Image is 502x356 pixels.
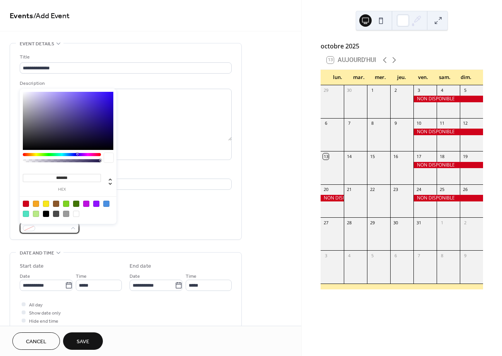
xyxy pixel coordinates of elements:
div: octobre 2025 [321,41,483,51]
div: Location [20,169,230,177]
div: 5 [369,253,375,258]
div: #9B9B9B [63,211,69,217]
div: 20 [323,187,329,193]
div: 11 [439,120,445,126]
div: 2 [393,88,398,93]
div: NON DISPONIBLE [413,129,483,135]
div: NON DISPONIBLE [413,195,483,201]
div: 6 [323,120,329,126]
div: 24 [416,187,422,193]
span: Hide end time [29,317,58,325]
div: 8 [439,253,445,258]
div: 26 [462,187,468,193]
div: lun. [327,70,348,85]
div: 27 [323,220,329,225]
div: NON DISPONIBLE [413,96,483,102]
span: All day [29,301,43,309]
div: 19 [462,153,468,159]
span: Date [20,272,30,280]
div: 2 [462,220,468,225]
div: #4A4A4A [53,211,59,217]
div: 9 [393,120,398,126]
span: Save [77,338,89,346]
span: Event details [20,40,54,48]
label: hex [23,187,101,192]
div: #4A90E2 [103,201,109,207]
span: Time [76,272,87,280]
span: Cancel [26,338,46,346]
div: 8 [369,120,375,126]
div: mar. [348,70,369,85]
div: mer. [370,70,391,85]
div: #50E3C2 [23,211,29,217]
div: 13 [323,153,329,159]
div: Title [20,53,230,61]
div: #7ED321 [63,201,69,207]
div: #417505 [73,201,79,207]
div: 1 [439,220,445,225]
div: 21 [346,187,352,193]
span: Time [186,272,196,280]
span: Show date only [29,309,61,317]
div: #F8E71C [43,201,49,207]
div: 6 [393,253,398,258]
div: 31 [416,220,422,225]
div: sam. [434,70,455,85]
div: 10 [416,120,422,126]
div: 28 [346,220,352,225]
div: #8B572A [53,201,59,207]
div: NON DISPONIBLE [413,162,483,169]
div: 17 [416,153,422,159]
div: 7 [416,253,422,258]
div: #FFFFFF [73,211,79,217]
div: End date [130,262,151,270]
div: 12 [462,120,468,126]
div: #BD10E0 [83,201,89,207]
span: / Add Event [33,9,70,24]
div: 25 [439,187,445,193]
span: Date [130,272,140,280]
div: #000000 [43,211,49,217]
div: dim. [456,70,477,85]
div: #B8E986 [33,211,39,217]
div: 15 [369,153,375,159]
div: NON DISPONIBLE [321,195,344,201]
div: 4 [346,253,352,258]
div: 14 [346,153,352,159]
span: Date and time [20,249,54,257]
div: 1 [369,88,375,93]
div: jeu. [391,70,412,85]
button: Save [63,332,103,350]
div: 5 [462,88,468,93]
button: Cancel [12,332,60,350]
div: Start date [20,262,44,270]
div: #9013FE [93,201,99,207]
div: 9 [462,253,468,258]
div: 18 [439,153,445,159]
div: 30 [346,88,352,93]
div: 3 [323,253,329,258]
div: 3 [416,88,422,93]
div: 22 [369,187,375,193]
a: Events [10,9,33,24]
div: 16 [393,153,398,159]
div: Description [20,79,230,88]
div: 7 [346,120,352,126]
div: 29 [369,220,375,225]
div: 4 [439,88,445,93]
div: ven. [413,70,434,85]
div: 23 [393,187,398,193]
div: #F5A623 [33,201,39,207]
div: 29 [323,88,329,93]
div: #D0021B [23,201,29,207]
div: 30 [393,220,398,225]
